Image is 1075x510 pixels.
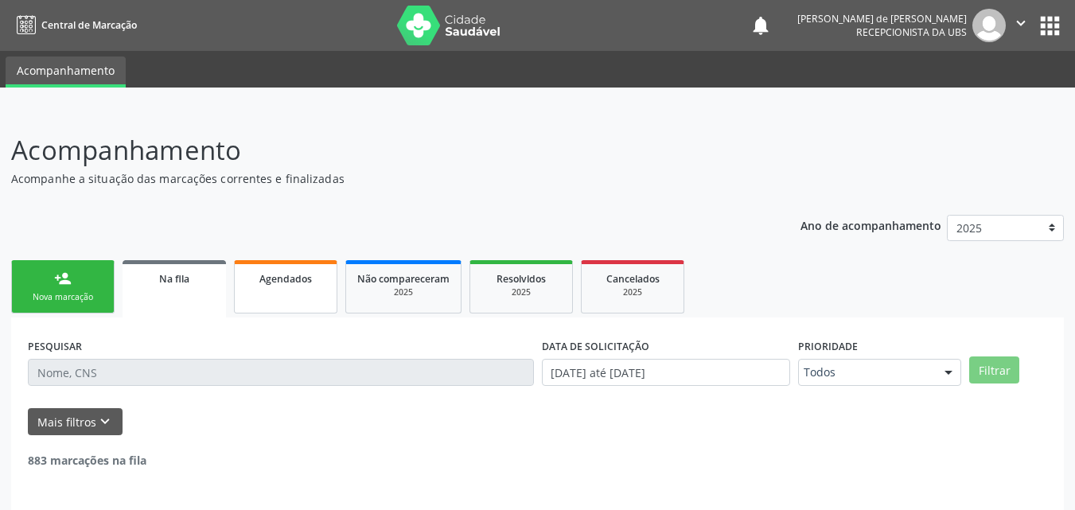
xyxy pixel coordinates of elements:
input: Selecione um intervalo [542,359,791,386]
span: Na fila [159,272,189,286]
div: 2025 [357,286,450,298]
a: Acompanhamento [6,56,126,88]
strong: 883 marcações na fila [28,453,146,468]
div: 2025 [481,286,561,298]
button: notifications [750,14,772,37]
div: [PERSON_NAME] de [PERSON_NAME] [797,12,967,25]
label: DATA DE SOLICITAÇÃO [542,334,649,359]
span: Não compareceram [357,272,450,286]
div: Nova marcação [23,291,103,303]
button: Mais filtroskeyboard_arrow_down [28,408,123,436]
a: Central de Marcação [11,12,137,38]
span: Recepcionista da UBS [856,25,967,39]
label: Prioridade [798,334,858,359]
button: Filtrar [969,356,1019,383]
span: Resolvidos [497,272,546,286]
button:  [1006,9,1036,42]
div: 2025 [593,286,672,298]
span: Todos [804,364,929,380]
input: Nome, CNS [28,359,534,386]
img: img [972,9,1006,42]
span: Central de Marcação [41,18,137,32]
button: apps [1036,12,1064,40]
span: Cancelados [606,272,660,286]
p: Acompanhamento [11,130,748,170]
i:  [1012,14,1030,32]
div: person_add [54,270,72,287]
span: Agendados [259,272,312,286]
p: Acompanhe a situação das marcações correntes e finalizadas [11,170,748,187]
label: PESQUISAR [28,334,82,359]
p: Ano de acompanhamento [800,215,941,235]
i: keyboard_arrow_down [96,413,114,430]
